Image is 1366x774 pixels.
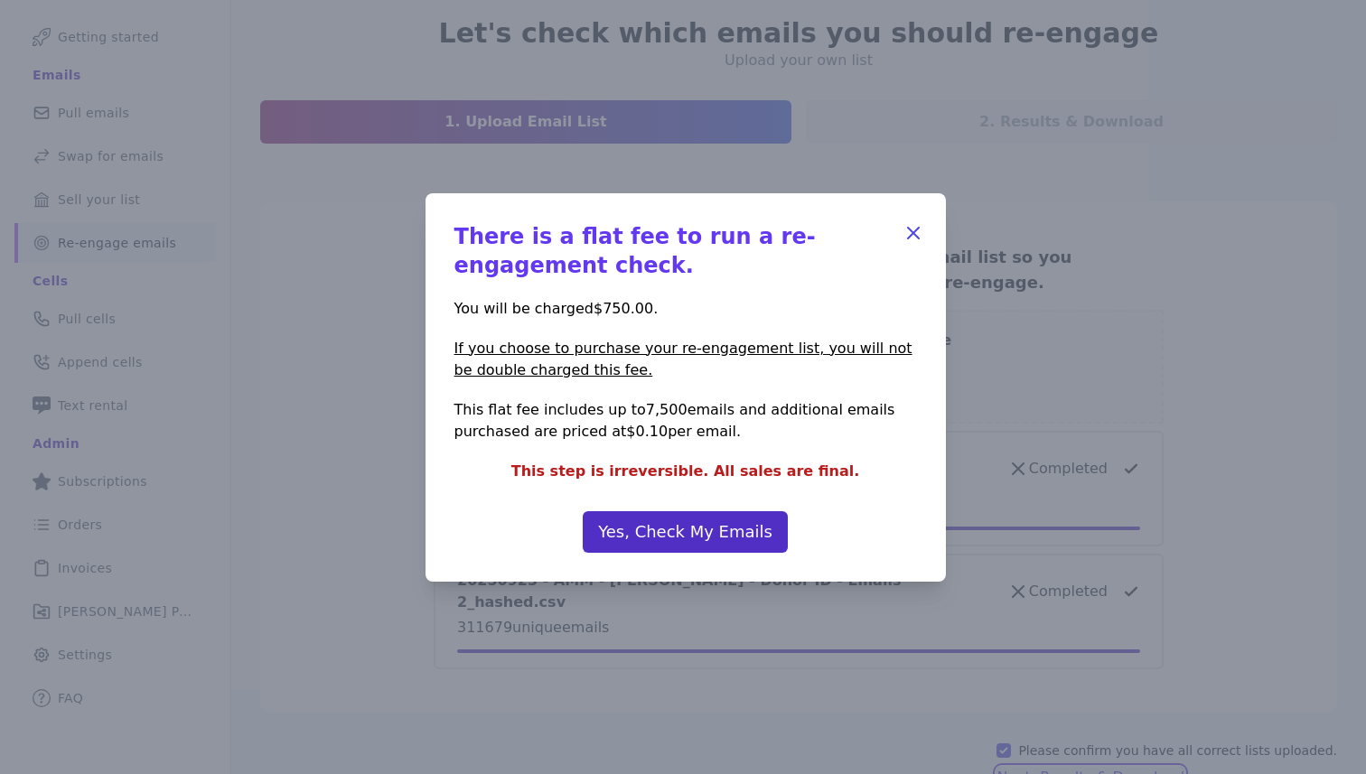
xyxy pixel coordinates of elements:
p: This step is irreversible. All sales are final. [454,461,917,482]
button: Yes, Check My Emails [583,511,788,553]
p: You will be charged $750.00 . [454,298,917,320]
p: If you choose to purchase your re-engagement list, you will not be double charged this fee. [454,338,917,381]
p: This flat fee includes up to 7,500 emails and additional emails purchased are priced at $0.10 per... [454,399,917,443]
p: There is a flat fee to run a re-engagement check. [454,222,917,280]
